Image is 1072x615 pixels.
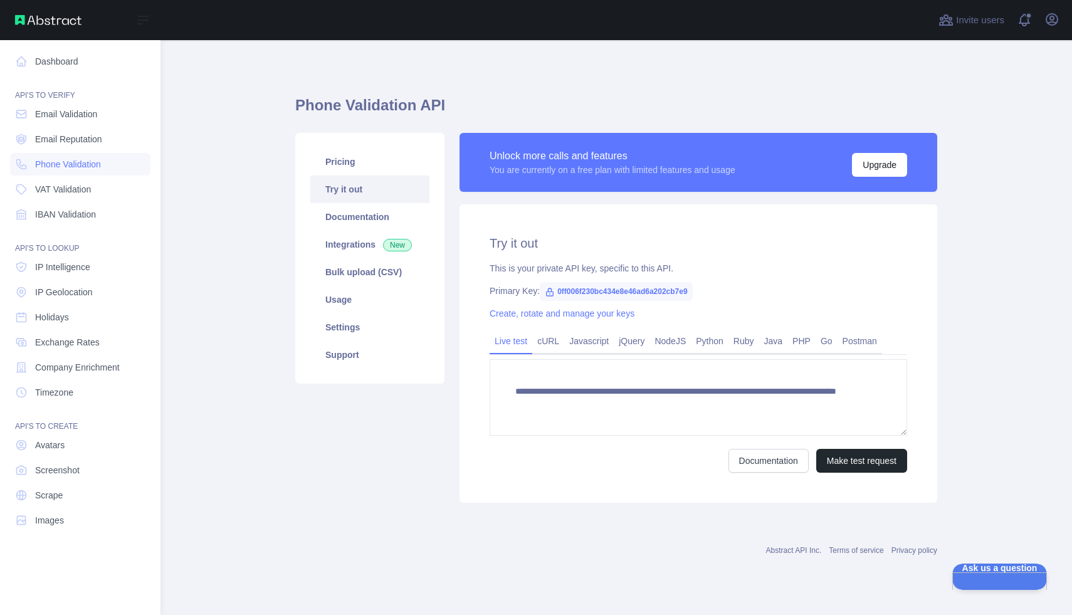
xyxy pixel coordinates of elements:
[490,331,532,351] a: Live test
[10,153,150,176] a: Phone Validation
[35,208,96,221] span: IBAN Validation
[35,133,102,145] span: Email Reputation
[540,282,693,301] span: 0ff006f230bc434e8e46ad6a202cb7e9
[490,234,907,252] h2: Try it out
[35,286,93,298] span: IP Geolocation
[490,164,735,176] div: You are currently on a free plan with limited features and usage
[10,484,150,507] a: Scrape
[295,95,937,125] h1: Phone Validation API
[490,308,634,318] a: Create, rotate and manage your keys
[10,509,150,532] a: Images
[490,285,907,297] div: Primary Key:
[490,149,735,164] div: Unlock more calls and features
[35,439,65,451] span: Avatars
[35,158,101,171] span: Phone Validation
[35,464,80,476] span: Screenshot
[35,108,97,120] span: Email Validation
[35,183,91,196] span: VAT Validation
[35,514,64,527] span: Images
[649,331,691,351] a: NodeJS
[532,331,564,351] a: cURL
[10,178,150,201] a: VAT Validation
[816,449,907,473] button: Make test request
[10,281,150,303] a: IP Geolocation
[310,203,429,231] a: Documentation
[15,15,81,25] img: Abstract API
[852,153,907,177] button: Upgrade
[10,406,150,431] div: API'S TO CREATE
[10,381,150,404] a: Timezone
[10,356,150,379] a: Company Enrichment
[310,176,429,203] a: Try it out
[787,331,816,351] a: PHP
[10,228,150,253] div: API'S TO LOOKUP
[310,341,429,369] a: Support
[35,386,73,399] span: Timezone
[383,239,412,251] span: New
[35,361,120,374] span: Company Enrichment
[10,256,150,278] a: IP Intelligence
[310,231,429,258] a: Integrations New
[891,546,937,555] a: Privacy policy
[35,489,63,502] span: Scrape
[838,331,882,351] a: Postman
[564,331,614,351] a: Javascript
[310,148,429,176] a: Pricing
[10,103,150,125] a: Email Validation
[10,128,150,150] a: Email Reputation
[759,331,788,351] a: Java
[10,306,150,329] a: Holidays
[936,10,1007,30] button: Invite users
[728,331,759,351] a: Ruby
[35,261,90,273] span: IP Intelligence
[10,75,150,100] div: API'S TO VERIFY
[728,449,809,473] a: Documentation
[310,258,429,286] a: Bulk upload (CSV)
[10,331,150,354] a: Exchange Rates
[766,546,822,555] a: Abstract API Inc.
[10,434,150,456] a: Avatars
[35,336,100,349] span: Exchange Rates
[829,546,883,555] a: Terms of service
[35,311,69,323] span: Holidays
[10,50,150,73] a: Dashboard
[310,286,429,313] a: Usage
[310,313,429,341] a: Settings
[816,331,838,351] a: Go
[691,331,728,351] a: Python
[10,459,150,481] a: Screenshot
[614,331,649,351] a: jQuery
[952,564,1047,590] iframe: Help Scout Beacon - Open
[490,262,907,275] div: This is your private API key, specific to this API.
[956,13,1004,28] span: Invite users
[10,203,150,226] a: IBAN Validation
